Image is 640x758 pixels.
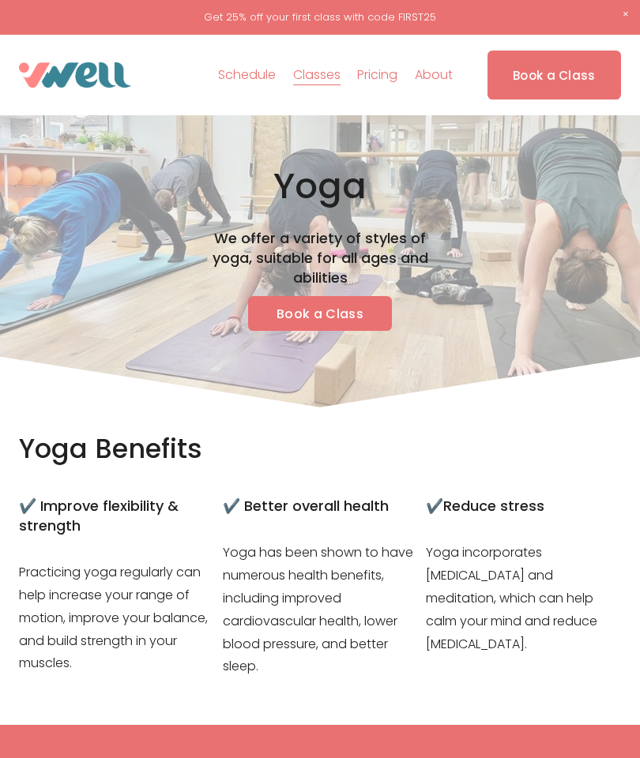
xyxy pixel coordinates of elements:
[415,62,453,88] a: folder dropdown
[248,296,392,331] a: Book a Class
[488,51,621,99] a: Book a Class
[96,164,544,208] h1: Yoga
[293,64,341,87] span: Classes
[218,62,276,88] a: Schedule
[223,542,417,678] p: Yoga has been shown to have numerous health benefits, including improved cardiovascular health, l...
[19,497,213,536] h4: ✔️ Improve flexibility & strength
[426,542,620,655] p: Yoga incorporates [MEDICAL_DATA] and meditation, which can help calm your mind and reduce [MEDICA...
[426,497,620,516] h4: ✔️Reduce stress
[293,62,341,88] a: folder dropdown
[198,229,443,288] h4: We offer a variety of styles of yoga, suitable for all ages and abilities
[223,497,417,516] h4: ✔️ Better overall health
[19,62,131,88] img: VWell
[19,561,213,675] p: Practicing yoga regularly can help increase your range of motion, improve your balance, and build...
[415,64,453,87] span: About
[19,432,239,467] h2: Yoga Benefits
[357,62,397,88] a: Pricing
